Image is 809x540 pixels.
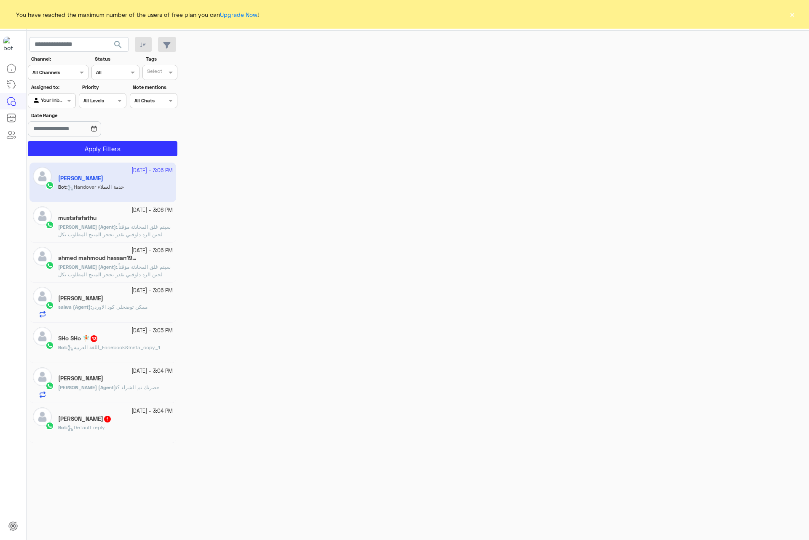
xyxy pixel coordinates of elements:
[28,141,177,156] button: Apply Filters
[58,264,116,270] span: [PERSON_NAME] (Agent)
[92,304,147,310] span: ممكن توضحلي كود الاوردر
[58,304,92,310] b: :
[104,416,111,422] span: 1
[16,10,259,19] span: You have reached the maximum number of the users of free plan you can !
[58,344,66,350] span: Bot
[131,367,173,375] small: [DATE] - 3:04 PM
[131,206,173,214] small: [DATE] - 3:06 PM
[58,264,117,270] b: :
[82,83,126,91] label: Priority
[67,424,105,430] span: Default reply
[33,407,52,426] img: defaultAdmin.png
[113,40,123,50] span: search
[46,341,54,350] img: WhatsApp
[58,224,117,230] b: :
[131,287,173,295] small: [DATE] - 3:06 PM
[58,304,91,310] span: salwa (Agent)
[58,295,103,302] h5: Mohamed
[58,254,138,262] h5: ahmed mahmoud hassan1994
[788,10,796,19] button: ×
[33,247,52,266] img: defaultAdmin.png
[33,287,52,306] img: defaultAdmin.png
[46,301,54,310] img: WhatsApp
[33,367,52,386] img: defaultAdmin.png
[133,83,176,91] label: Note mentions
[3,37,19,52] img: 1403182699927242
[131,327,173,335] small: [DATE] - 3:05 PM
[58,224,116,230] span: [PERSON_NAME] (Agent)
[58,424,67,430] b: :
[58,424,66,430] span: Bot
[58,344,67,350] b: :
[146,67,162,77] div: Select
[58,384,116,390] span: [PERSON_NAME] (Agent)
[220,11,257,18] a: Upgrade Now
[58,415,112,422] h5: Sandy
[31,55,88,63] label: Channel:
[131,407,173,415] small: [DATE] - 3:04 PM
[31,83,75,91] label: Assigned to:
[108,37,129,55] button: search
[131,247,173,255] small: [DATE] - 3:06 PM
[58,384,117,390] b: :
[95,55,138,63] label: Status
[146,55,177,63] label: Tags
[91,335,97,342] span: 13
[58,214,96,222] h5: mustafafathu
[33,206,52,225] img: defaultAdmin.png
[58,375,103,382] h5: Amr Elsaady
[67,344,160,350] span: اللغة العربية_Facebook&Insta_copy_1
[46,422,54,430] img: WhatsApp
[46,221,54,229] img: WhatsApp
[58,335,98,342] h5: SHo SHo 🧚🏻
[33,327,52,346] img: defaultAdmin.png
[117,384,159,390] span: حضرتك تم الشراء ؟
[31,112,126,119] label: Date Range
[46,382,54,390] img: WhatsApp
[46,261,54,270] img: WhatsApp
